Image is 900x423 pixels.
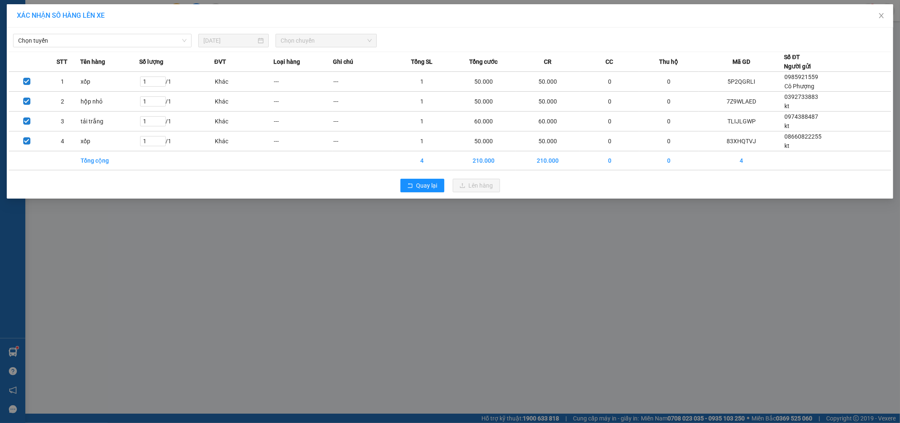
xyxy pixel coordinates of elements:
td: 1 [392,72,452,92]
td: --- [333,72,392,92]
td: Tổng cộng [80,151,140,170]
span: kt [785,142,790,149]
div: Số ĐT Người gửi [784,52,811,71]
span: CR [544,57,551,66]
td: Khác [214,72,274,92]
span: Tổng SL [411,57,432,66]
td: 0 [639,72,699,92]
td: / 1 [140,131,214,151]
span: Chọn chuyến [281,34,372,47]
td: 4 [44,131,80,151]
td: --- [333,131,392,151]
input: 12/08/2025 [203,36,256,45]
td: 0 [580,151,640,170]
td: --- [274,72,333,92]
td: 1 [392,92,452,112]
td: 0 [580,112,640,131]
span: 08660822255 [785,133,822,140]
span: 0974388487 [785,113,819,120]
td: --- [333,112,392,131]
span: close [878,12,885,19]
td: Khác [214,112,274,131]
td: hộp nhỏ [80,92,140,112]
td: 60.000 [516,112,580,131]
td: 0 [639,112,699,131]
td: 0 [639,151,699,170]
td: 50.000 [452,131,516,151]
td: 4 [699,151,784,170]
td: 4 [392,151,452,170]
td: 83XHQTVJ [699,131,784,151]
td: / 1 [140,92,214,112]
span: ĐVT [214,57,226,66]
span: Chọn tuyến [18,34,186,47]
td: 3 [44,112,80,131]
button: uploadLên hàng [453,179,500,192]
td: 50.000 [452,92,516,112]
span: Số lượng [140,57,164,66]
td: 210.000 [452,151,516,170]
span: rollback [407,183,413,189]
td: 60.000 [452,112,516,131]
td: --- [274,131,333,151]
td: 0 [580,72,640,92]
td: / 1 [140,72,214,92]
td: 50.000 [516,131,580,151]
td: 1 [44,72,80,92]
td: 0 [580,92,640,112]
td: 2 [44,92,80,112]
span: Ghi chú [333,57,353,66]
td: 5P2QGRLI [699,72,784,92]
button: Close [870,4,893,28]
td: --- [333,92,392,112]
td: Khác [214,92,274,112]
span: Cô Phượng [785,83,815,90]
td: 50.000 [452,72,516,92]
span: STT [57,57,68,66]
button: rollbackQuay lại [400,179,444,192]
td: tải trắng [80,112,140,131]
td: 0 [639,92,699,112]
td: --- [274,92,333,112]
span: Mã GD [732,57,750,66]
td: 0 [639,131,699,151]
td: --- [274,112,333,131]
td: 210.000 [516,151,580,170]
span: CC [605,57,613,66]
span: 0392733883 [785,93,819,100]
td: xốp [80,131,140,151]
td: 50.000 [516,92,580,112]
span: Quay lại [416,181,438,190]
td: Khác [214,131,274,151]
span: Thu hộ [659,57,678,66]
span: XÁC NHẬN SỐ HÀNG LÊN XE [17,11,105,19]
span: kt [785,123,790,129]
td: / 1 [140,112,214,131]
span: 0985921559 [785,74,819,80]
span: Tên hàng [80,57,105,66]
td: 0 [580,131,640,151]
td: 1 [392,131,452,151]
td: 50.000 [516,72,580,92]
span: Tổng cước [470,57,498,66]
td: xốp [80,72,140,92]
td: 7Z9WLAED [699,92,784,112]
span: Loại hàng [274,57,300,66]
span: kt [785,103,790,109]
td: TLIJLGWP [699,112,784,131]
td: 1 [392,112,452,131]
